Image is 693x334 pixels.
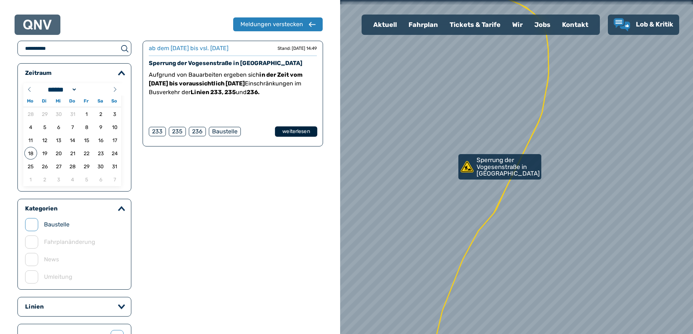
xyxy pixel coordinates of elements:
[189,127,206,136] div: 236
[51,99,65,104] span: Mi
[24,147,37,160] span: 18.08.2025
[367,15,403,34] a: Aktuell
[108,134,121,146] span: 17.08.2025
[44,220,69,229] label: Baustelle
[80,121,93,133] span: 08.08.2025
[94,160,107,173] span: 30.08.2025
[23,99,37,104] span: Mo
[52,134,65,146] span: 13.08.2025
[38,121,51,133] span: 05.08.2025
[108,173,121,186] span: 07.09.2025
[529,15,556,34] a: Jobs
[149,127,166,136] div: 233
[38,134,51,146] span: 12.08.2025
[444,15,506,34] a: Tickets & Tarife
[25,303,44,310] legend: Linien
[66,121,79,133] span: 07.08.2025
[44,273,72,281] label: Umleitung
[556,15,594,34] a: Kontakt
[44,255,59,264] label: News
[240,20,303,29] div: Meldungen verstecken
[403,15,444,34] a: Fahrplan
[458,154,538,180] div: Sperrung der Vogesenstraße in [GEOGRAPHIC_DATA]
[107,99,121,104] span: So
[37,99,51,104] span: Di
[52,108,65,120] span: 30.07.2025
[209,127,241,136] div: Baustelle
[38,173,51,186] span: 02.09.2025
[477,157,540,177] p: Sperrung der Vogesenstraße in [GEOGRAPHIC_DATA]
[80,160,93,173] span: 29.08.2025
[66,147,79,160] span: 21.08.2025
[149,60,302,67] a: Sperrung der Vogesenstraße in [GEOGRAPHIC_DATA]
[77,86,103,93] input: Year
[52,147,65,160] span: 20.08.2025
[149,71,317,97] p: Aufgrund von Bauarbeiten ergeben sich Einschränkungen im Busverkehr der und
[38,160,51,173] span: 26.08.2025
[278,45,317,51] div: Stand: [DATE] 14:49
[80,147,93,160] span: 22.08.2025
[24,160,37,173] span: 25.08.2025
[38,108,51,120] span: 29.07.2025
[52,160,65,173] span: 27.08.2025
[25,205,57,212] legend: Kategorien
[38,147,51,160] span: 19.08.2025
[149,44,228,53] div: ab dem [DATE] bis vsl. [DATE]
[80,134,93,146] span: 15.08.2025
[233,17,323,31] button: Meldungen verstecken
[25,69,52,77] legend: Zeitraum
[24,108,37,120] span: 28.07.2025
[45,86,77,93] select: Month
[79,99,93,104] span: Fr
[506,15,529,34] a: Wir
[66,134,79,146] span: 14.08.2025
[93,99,107,104] span: Sa
[66,173,79,186] span: 04.09.2025
[275,126,317,137] button: weiterlesen
[108,160,121,173] span: 31.08.2025
[80,173,93,186] span: 05.09.2025
[636,20,673,28] span: Lob & Kritik
[24,134,37,146] span: 11.08.2025
[24,173,37,186] span: 01.09.2025
[94,121,107,133] span: 09.08.2025
[169,127,186,136] div: 235
[94,173,107,186] span: 06.09.2025
[108,121,121,133] span: 10.08.2025
[44,238,95,246] label: Fahrplanänderung
[66,160,79,173] span: 28.08.2025
[108,147,121,160] span: 24.08.2025
[94,108,107,120] span: 02.08.2025
[191,89,236,96] strong: Linien 233, 235
[52,173,65,186] span: 03.09.2025
[247,89,260,96] strong: 236.
[80,108,93,120] span: 01.08.2025
[23,17,52,32] a: QNV Logo
[65,99,79,104] span: Do
[94,147,107,160] span: 23.08.2025
[108,108,121,120] span: 03.08.2025
[24,121,37,133] span: 04.08.2025
[52,121,65,133] span: 06.08.2025
[23,20,52,30] img: QNV Logo
[66,108,79,120] span: 31.07.2025
[118,44,131,53] button: suchen
[614,18,673,31] a: Lob & Kritik
[458,154,541,180] a: Sperrung der Vogesenstraße in [GEOGRAPHIC_DATA]
[94,134,107,146] span: 16.08.2025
